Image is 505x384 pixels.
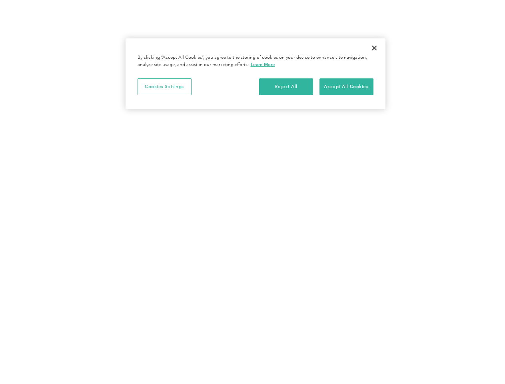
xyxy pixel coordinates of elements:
a: More information about your privacy, opens in a new tab [251,62,275,67]
button: Reject All [259,78,313,95]
button: Cookies Settings [138,78,192,95]
button: Close [365,39,383,57]
div: By clicking “Accept All Cookies”, you agree to the storing of cookies on your device to enhance s... [138,54,373,68]
div: Cookie banner [126,38,385,109]
button: Accept All Cookies [319,78,373,95]
div: Privacy [126,38,385,109]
